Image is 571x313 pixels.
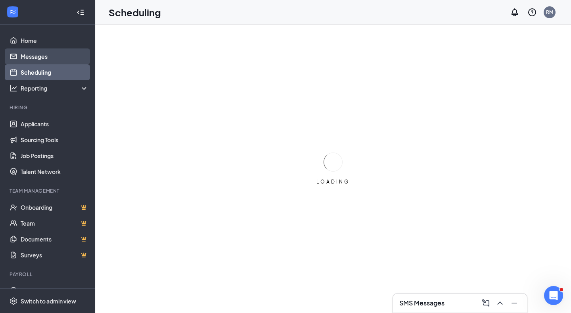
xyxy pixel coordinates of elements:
[9,8,17,16] svg: WorkstreamLogo
[495,298,505,308] svg: ChevronUp
[10,187,87,194] div: Team Management
[10,104,87,111] div: Hiring
[544,286,563,305] iframe: Intercom live chat
[21,231,88,247] a: DocumentsCrown
[21,297,76,305] div: Switch to admin view
[21,247,88,263] a: SurveysCrown
[546,9,553,15] div: RM
[510,8,519,17] svg: Notifications
[21,215,88,231] a: TeamCrown
[21,283,88,299] a: PayrollCrown
[21,64,88,80] a: Scheduling
[508,297,521,309] button: Minimize
[109,6,161,19] h1: Scheduling
[494,297,506,309] button: ChevronUp
[481,298,491,308] svg: ComposeMessage
[21,199,88,215] a: OnboardingCrown
[21,116,88,132] a: Applicants
[21,148,88,164] a: Job Postings
[10,297,17,305] svg: Settings
[21,48,88,64] a: Messages
[10,84,17,92] svg: Analysis
[313,178,353,185] div: LOADING
[21,132,88,148] a: Sourcing Tools
[527,8,537,17] svg: QuestionInfo
[77,8,84,16] svg: Collapse
[21,33,88,48] a: Home
[399,299,445,307] h3: SMS Messages
[479,297,492,309] button: ComposeMessage
[10,271,87,278] div: Payroll
[510,298,519,308] svg: Minimize
[21,164,88,180] a: Talent Network
[21,84,89,92] div: Reporting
